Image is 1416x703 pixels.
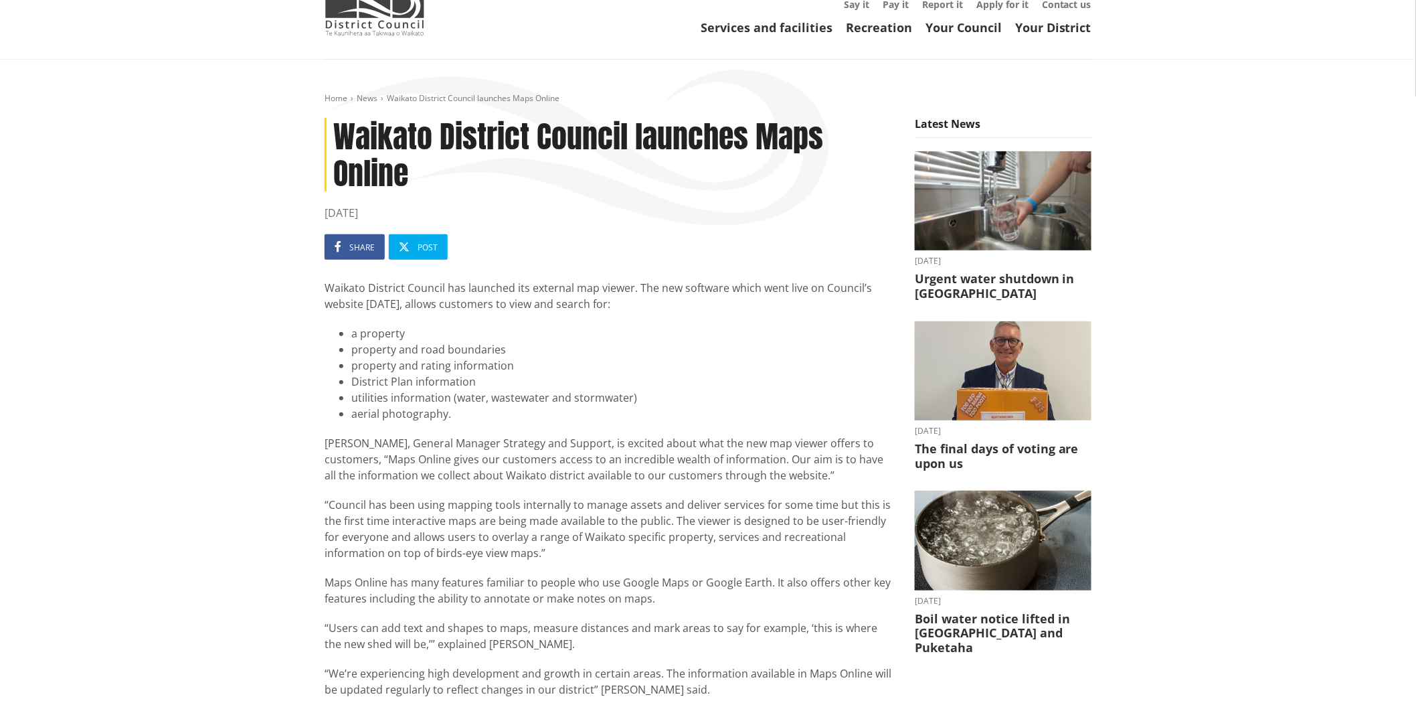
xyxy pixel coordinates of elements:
[325,666,895,698] p: “We’re experiencing high development and growth in certain areas. The information available in Ma...
[325,435,895,483] p: [PERSON_NAME], General Manager Strategy and Support, is excited about what the new map viewer off...
[389,234,448,260] a: Post
[351,325,895,341] li: a property
[915,118,1091,138] h5: Latest News
[325,620,895,652] p: “Users can add text and shapes to maps, measure distances and mark areas to say for example, ‘thi...
[915,321,1091,421] img: Craig Hobbs editorial elections
[325,118,895,191] h1: Waikato District Council launches Maps Online
[915,321,1091,471] a: [DATE] The final days of voting are upon us
[915,151,1091,301] a: [DATE] Urgent water shutdown in [GEOGRAPHIC_DATA]
[915,491,1091,591] img: boil water notice
[915,272,1091,301] h3: Urgent water shutdown in [GEOGRAPHIC_DATA]
[357,92,377,104] a: News
[846,19,912,35] a: Recreation
[915,427,1091,435] time: [DATE]
[325,574,895,607] p: Maps Online has many features familiar to people who use Google Maps or Google Earth. It also off...
[915,491,1091,655] a: boil water notice gordonton puketaha [DATE] Boil water notice lifted in [GEOGRAPHIC_DATA] and Puk...
[351,390,895,406] li: utilities information (water, wastewater and stormwater)
[325,205,895,221] time: [DATE]
[325,497,895,561] p: “Council has been using mapping tools internally to manage assets and deliver services for some t...
[1015,19,1091,35] a: Your District
[915,597,1091,605] time: [DATE]
[1354,647,1403,695] iframe: Messenger Launcher
[351,374,895,390] li: District Plan information
[915,257,1091,265] time: [DATE]
[325,280,895,312] p: Waikato District Council has launched its external map viewer. The new software which went live o...
[325,92,347,104] a: Home
[351,358,895,374] li: property and rating information
[701,19,832,35] a: Services and facilities
[351,406,895,422] li: aerial photography.
[925,19,1002,35] a: Your Council
[418,242,438,253] span: Post
[915,442,1091,471] h3: The final days of voting are upon us
[915,151,1091,251] img: water image
[349,242,375,253] span: Share
[915,612,1091,655] h3: Boil water notice lifted in [GEOGRAPHIC_DATA] and Puketaha
[325,234,385,260] a: Share
[387,92,559,104] span: Waikato District Council launches Maps Online
[325,93,1091,104] nav: breadcrumb
[351,341,895,358] li: property and road boundaries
